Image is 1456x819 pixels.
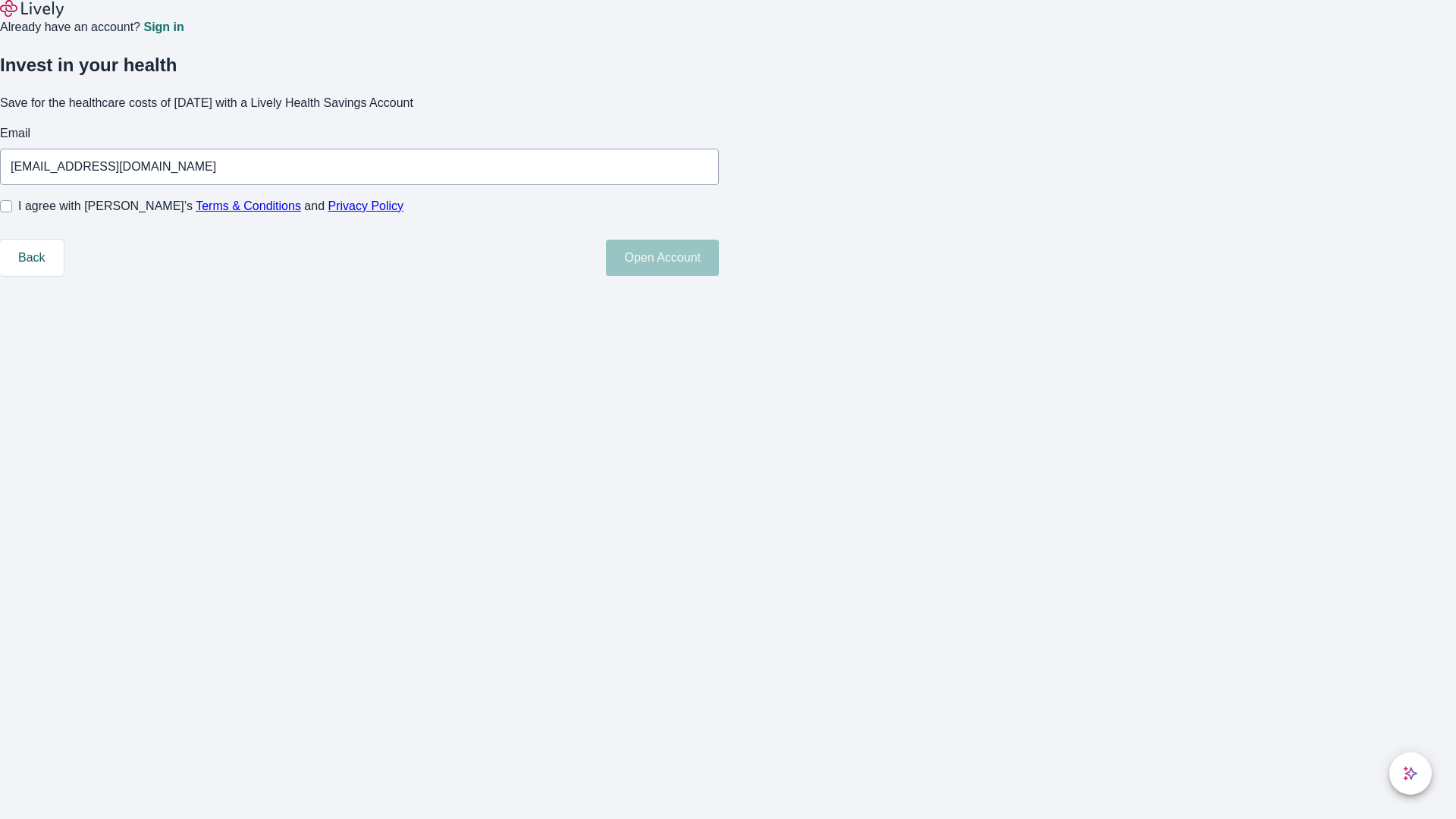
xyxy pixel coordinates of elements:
a: Terms & Conditions [196,199,301,212]
button: chat [1389,752,1432,795]
span: I agree with [PERSON_NAME]’s and [18,197,403,215]
a: Sign in [143,21,184,33]
svg: Lively AI Assistant [1403,766,1418,781]
a: Privacy Policy [328,199,404,212]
